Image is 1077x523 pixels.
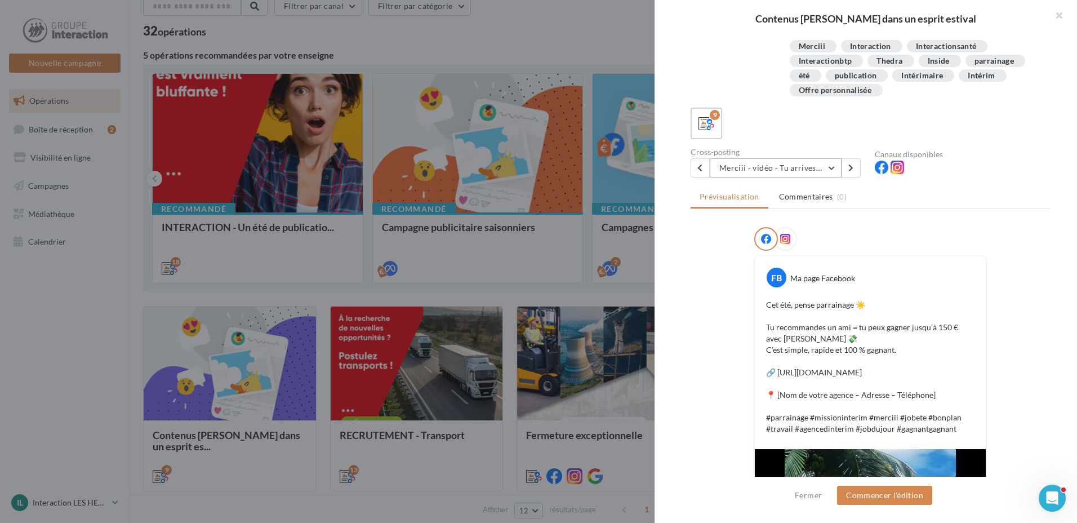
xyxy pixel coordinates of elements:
[799,57,852,65] div: Interactionbtp
[837,192,847,201] span: (0)
[799,72,810,80] div: été
[850,42,891,51] div: Interaction
[875,150,1050,158] div: Canaux disponibles
[876,57,902,65] div: Thedra
[766,299,974,435] p: Cet été, pense parrainage ☀️ Tu recommandes un ami = tu peux gagner jusqu’à 150 € avec [PERSON_NA...
[928,57,950,65] div: Inside
[673,14,1059,24] div: Contenus [PERSON_NAME] dans un esprit estival
[968,72,995,80] div: Intérim
[790,489,826,502] button: Fermer
[901,72,943,80] div: Intérimaire
[790,273,855,284] div: Ma page Facebook
[974,57,1014,65] div: parrainage
[799,86,872,95] div: Offre personnalisée
[779,191,833,202] span: Commentaires
[1039,485,1066,512] iframe: Intercom live chat
[710,158,842,178] button: Merciii - vidéo - Tu arrives à gagner de l'argent
[916,42,977,51] div: Interactionsanté
[837,486,932,505] button: Commencer l'édition
[799,42,825,51] div: Merciii
[767,268,786,287] div: FB
[835,72,877,80] div: publication
[691,148,866,156] div: Cross-posting
[710,110,720,120] div: 9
